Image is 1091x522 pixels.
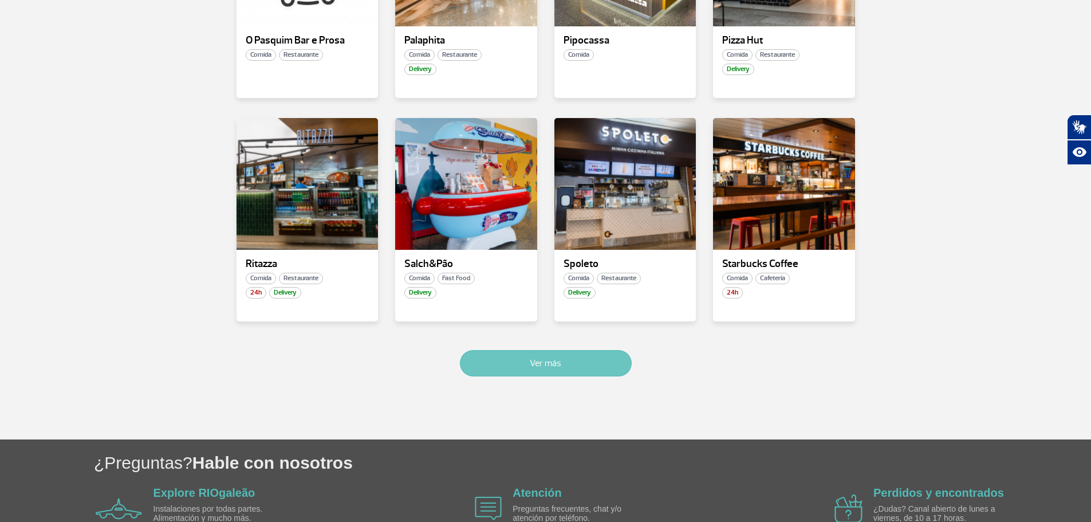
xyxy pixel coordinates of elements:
p: Pipocassa [564,35,687,46]
p: Pizza Hut [722,35,846,46]
span: Comida [246,49,276,61]
button: Abrir recursos assistivos. [1067,140,1091,165]
img: airplane icon [96,499,142,519]
span: Restaurante [279,273,323,284]
span: Restaurante [755,49,799,61]
p: Salch&Pão [404,258,528,270]
button: Abrir tradutor de língua de sinais. [1067,115,1091,140]
span: Comida [722,273,753,284]
span: Comida [564,273,594,284]
span: Delivery [404,287,436,299]
h1: ¿Preguntas? [94,451,1091,474]
span: Comida [404,273,435,284]
span: Restaurante [597,273,641,284]
span: Restaurante [279,49,323,61]
span: Delivery [722,64,754,75]
p: O Pasquim Bar e Prosa [246,35,369,46]
p: Ritazza [246,258,369,270]
p: Spoleto [564,258,687,270]
span: 24h [246,287,266,299]
p: Starbucks Coffee [722,258,846,270]
span: Hable con nosotros [192,453,353,472]
span: Comida [722,49,753,61]
span: Restaurante [438,49,482,61]
span: 24h [722,287,743,299]
a: Explore RIOgaleão [153,486,255,499]
p: Palaphita [404,35,528,46]
a: Perdidos y encontrados [873,486,1004,499]
a: Atención [513,486,562,499]
span: Fast Food [438,273,475,284]
button: Ver más [460,350,632,376]
span: Delivery [404,64,436,75]
span: Comida [246,273,276,284]
img: airplane icon [475,497,502,520]
span: Comida [404,49,435,61]
span: Comida [564,49,594,61]
div: Plugin de acessibilidade da Hand Talk. [1067,115,1091,165]
span: Delivery [564,287,596,299]
span: Cafetería [755,273,790,284]
span: Delivery [269,287,301,299]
